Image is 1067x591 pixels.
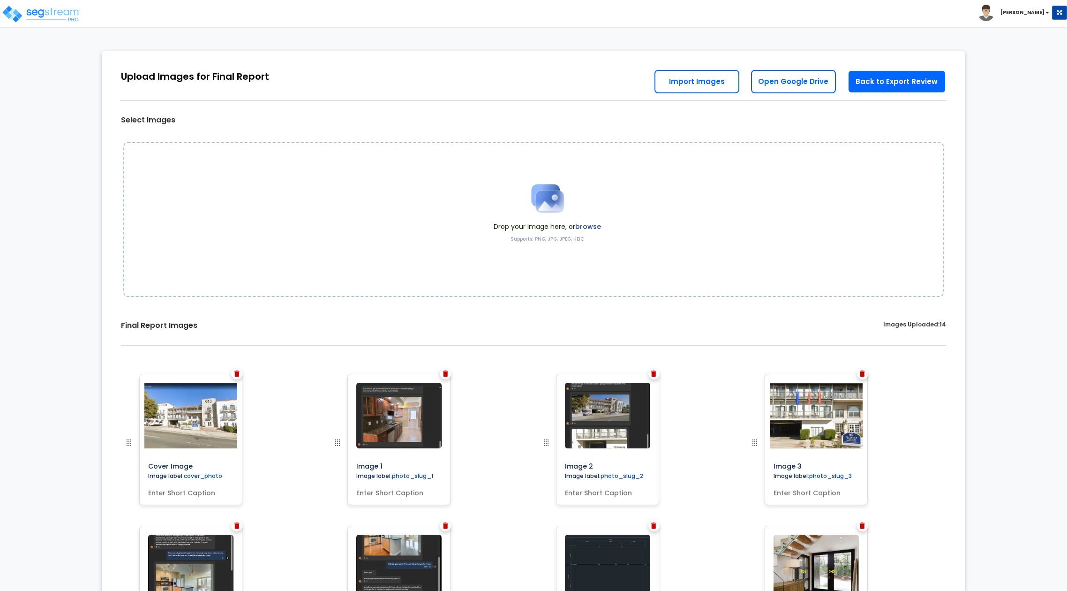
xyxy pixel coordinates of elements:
[234,523,240,529] img: Trash Icon
[860,523,865,529] img: Trash Icon
[601,472,643,480] label: photo_slug_2
[332,437,343,448] img: drag handle
[121,320,197,331] label: Final Report Images
[353,472,437,482] label: Image label:
[561,472,647,482] label: Image label:
[749,437,760,448] img: drag handle
[443,371,448,377] img: Trash Icon
[123,437,135,448] img: drag handle
[121,115,175,126] label: Select Images
[651,523,656,529] img: Trash Icon
[770,472,856,482] label: Image label:
[575,222,601,231] label: browse
[494,222,601,231] span: Drop your image here, or
[234,371,240,377] img: Trash Icon
[561,485,654,498] input: Enter Short Caption
[751,70,836,93] a: Open Google Drive
[809,472,852,480] label: photo_slug_3
[654,70,739,93] a: Import Images
[541,437,552,448] img: drag handle
[860,371,865,377] img: Trash Icon
[524,175,571,222] img: Upload Icon
[939,320,946,328] span: 14
[353,485,445,498] input: Enter Short Caption
[883,320,946,331] label: Images Uploaded:
[443,523,448,529] img: Trash Icon
[1,5,81,23] img: logo_pro_r.png
[651,371,656,377] img: Trash Icon
[511,236,584,242] label: Supports: PNG, JPG, JPEG, HEIC
[770,485,863,498] input: Enter Short Caption
[1000,9,1044,16] b: [PERSON_NAME]
[144,485,237,498] input: Enter Short Caption
[978,5,994,21] img: avatar.png
[144,472,226,482] label: Image label:
[121,70,269,83] div: Upload Images for Final Report
[184,472,222,480] label: cover_photo
[392,472,433,480] label: photo_slug_1
[848,70,946,93] a: Back to Export Review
